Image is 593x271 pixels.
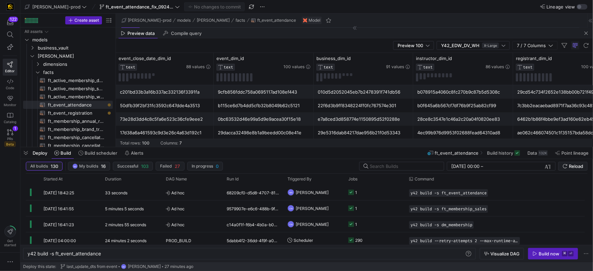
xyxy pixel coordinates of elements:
[223,216,283,232] div: c14a0f1f-f6b4-4b0a-b0a9-a37135eb3130
[4,120,16,124] span: Catalog
[524,147,551,159] button: Data132K
[4,141,16,147] span: Beta
[177,18,191,23] span: models
[348,177,357,181] span: Jobs
[538,150,548,156] div: 132K
[48,101,105,109] span: ft_event_attendance​​​​​​​​​​
[5,69,15,73] span: Editor
[296,185,329,200] span: [PERSON_NAME]
[318,99,409,112] div: 22f6d3b9ff8348224ff0fc767574e301
[486,64,504,69] span: 86 values
[26,162,63,171] button: All builds130
[48,125,105,133] span: ft_membership_brand_transfer​​​​​​​​​​
[8,17,18,22] div: 122
[43,190,74,195] span: [DATE] 18:42:25
[283,64,304,69] span: 100 values
[411,222,472,227] span: y42 build -s dm_membership
[48,85,105,93] span: ft_active_membership_snapshot​​​​​​​​​​
[51,147,74,159] button: Build
[398,43,423,48] span: Preview 100
[482,43,499,48] span: X-Large
[562,251,568,256] kbd: ⌘
[517,43,548,48] span: 7 / 7 Columns
[561,150,589,156] span: Point lineage
[287,221,294,228] div: CM
[23,84,113,93] div: Press SPACE to select this row.
[38,44,112,52] span: business_vault
[386,64,404,69] span: 91 values
[120,99,210,112] div: 50dfb39f2bf31fc3592c647dde4a3513
[224,65,233,70] span: TEXT
[120,126,210,139] div: 17d38a6a461593c9d3e26c4a63d192c1
[28,251,101,256] span: y42 build -s ft_event_attendance
[23,125,113,133] div: Press SPACE to select this row.
[48,142,105,150] span: ft_membership_cancellations_weekly_forecast​​​​​​​​​​
[24,29,42,34] div: All assets
[60,150,71,156] span: Build
[417,85,509,99] div: b078915a4060c8fc270b9c87b5d5308c
[43,60,112,68] span: dimensions
[23,125,113,133] a: ft_membership_brand_transfer​​​​​​​​​​
[23,2,88,11] button: [PERSON_NAME]-prod
[195,16,231,24] button: [PERSON_NAME]
[23,76,113,84] a: ft_active_membership_daily_forecast​​​​​​​​​​
[186,64,205,69] span: 88 values
[48,134,105,141] span: ft_membership_cancellations_daily_forecast​​​​​​​​​​
[72,163,78,169] div: MN
[417,99,509,112] div: b0f645a6b567cf7df76b9f25ab82cf99
[423,65,433,70] span: TEXT
[23,133,113,141] div: Press SPACE to select this row.
[30,164,48,169] span: All builds
[3,59,17,76] a: Editor
[318,113,409,126] div: e7a8ced3d858774e1150895d52f0288e
[187,162,223,171] button: In progress0
[101,163,106,169] span: 16
[43,206,74,211] span: [DATE] 16:41:55
[105,206,144,211] y42-duration: 5 minutes 5 seconds
[287,189,294,196] div: MN
[3,1,17,13] a: https://storage.googleapis.com/y42-prod-data-exchange/images/uAsz27BndGEK0hZWDFeOjoxA7jCwgK9jE472...
[74,18,99,23] span: Create asset
[3,93,17,110] a: Monitor
[67,264,117,269] span: last_update_dts from event
[316,56,351,61] span: business_dim_id
[23,117,113,125] div: Press SPACE to select this row.
[23,36,113,44] div: Press SPACE to select this row.
[128,264,161,269] span: [PERSON_NAME]
[218,126,310,139] div: 29dacca32498e8b1a9beedd00c08e41e
[175,163,180,169] span: 27
[296,200,329,216] span: [PERSON_NAME]
[370,163,438,169] input: Search Builds
[119,56,171,61] span: event_close_date_dim_id
[484,147,523,159] button: Build history
[223,185,283,200] div: 68209cf0-d5d8-4707-819e-55e0bbf6355c
[23,109,113,117] div: Press SPACE to select this row.
[13,126,18,131] div: 1
[355,185,357,200] div: 1
[218,85,310,99] div: 9cfb856fddc758a0695117ad108ef443
[164,264,193,269] span: 27 minutes ago
[435,150,479,156] span: ft_event_attendance
[32,36,112,44] span: models
[171,31,202,36] span: Compile query
[23,84,113,93] a: ft_active_membership_snapshot​​​​​​​​​​
[490,251,520,256] span: Visualize DAG
[296,216,329,232] span: [PERSON_NAME]
[120,16,173,24] button: [PERSON_NAME]-prod
[23,133,113,141] a: ft_membership_cancellations_daily_forecast​​​​​​​​​​
[257,18,296,23] span: ft_event_attendance
[216,56,244,61] span: event_dim_id
[23,264,56,269] span: Deploy this state:
[485,163,529,169] input: End datetime
[75,147,120,159] button: Build scheduler
[23,76,113,84] div: Press SPACE to select this row.
[65,16,102,24] button: Create asset
[287,205,294,212] div: CM
[23,101,113,109] a: ft_event_attendance​​​​​​​​​​
[223,200,283,216] div: 9579907e-e6c6-488b-9ff8-1c4bc3364f5d
[48,109,105,117] span: ft_event_registration​​​​​​​​​​
[528,248,578,259] button: Build now⌘⏎
[568,251,574,256] kbd: ⏎
[3,76,17,93] a: Code
[120,113,210,126] div: 73e28d3dd4c8c5fa6e523c36cfe9eee2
